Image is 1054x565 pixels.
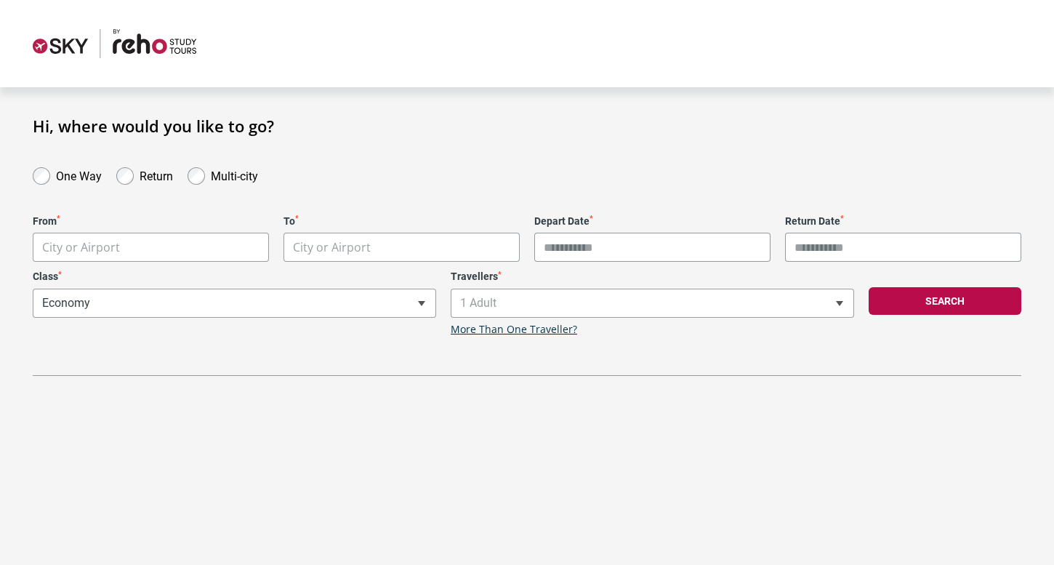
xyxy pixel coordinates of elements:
[283,233,520,262] span: City or Airport
[33,233,268,262] span: City or Airport
[451,289,854,318] span: 1 Adult
[284,233,519,262] span: City or Airport
[211,166,258,183] label: Multi-city
[534,215,771,228] label: Depart Date
[283,215,520,228] label: To
[33,233,269,262] span: City or Airport
[293,239,371,255] span: City or Airport
[33,116,1021,135] h1: Hi, where would you like to go?
[56,166,102,183] label: One Way
[451,324,577,336] a: More Than One Traveller?
[785,215,1021,228] label: Return Date
[140,166,173,183] label: Return
[869,287,1021,315] button: Search
[33,215,269,228] label: From
[42,239,120,255] span: City or Airport
[33,289,435,317] span: Economy
[451,289,853,317] span: 1 Adult
[33,271,436,283] label: Class
[451,271,854,283] label: Travellers
[33,289,436,318] span: Economy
